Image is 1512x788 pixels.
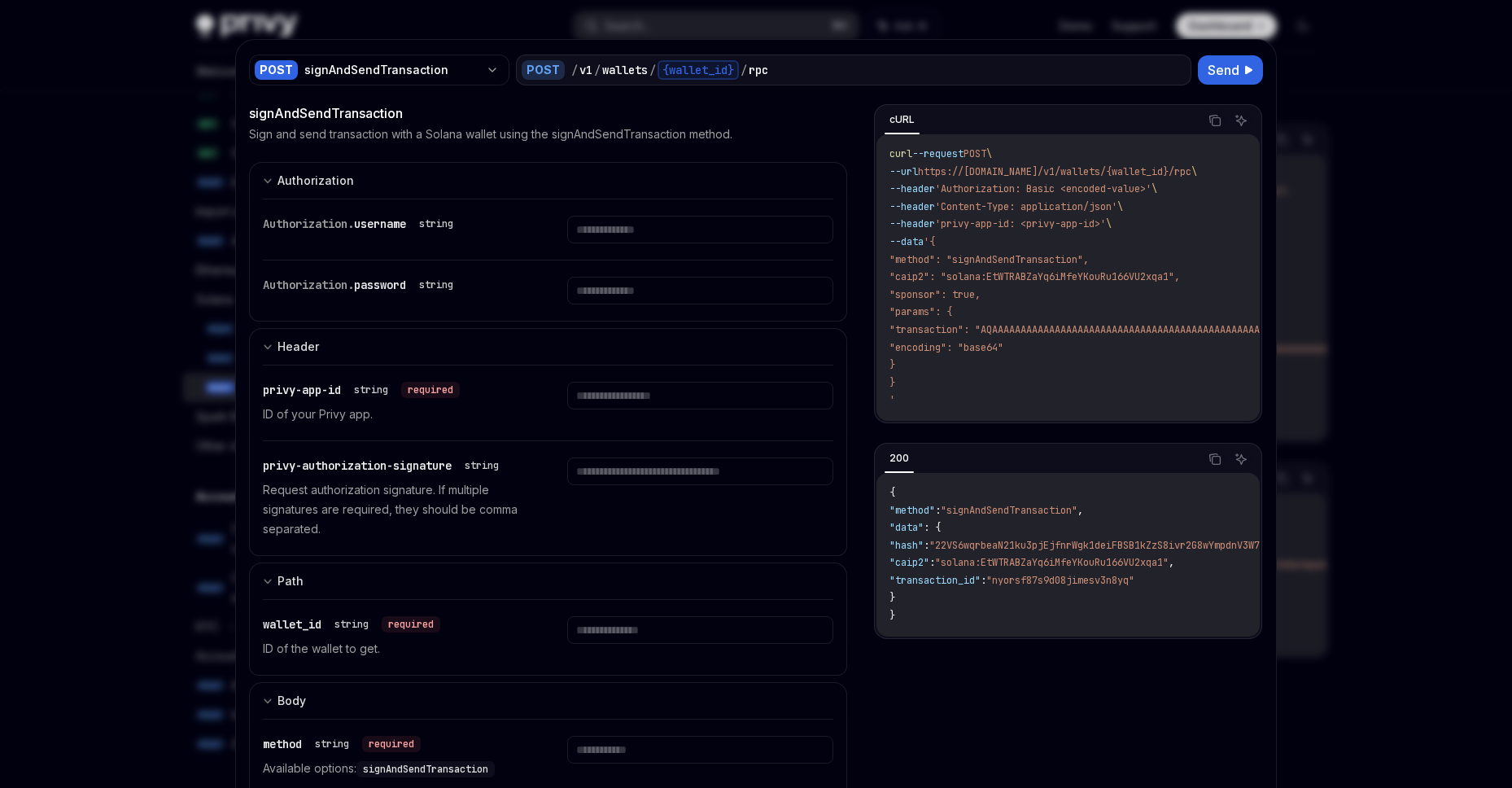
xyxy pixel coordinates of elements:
span: "data" [889,521,924,534]
span: "transaction_id" [889,574,981,587]
div: privy-authorization-signature [263,457,505,474]
div: Body [277,691,306,711]
span: "method": "signAndSendTransaction", [889,253,1089,266]
div: string [419,217,453,230]
span: "caip2" [889,556,929,569]
div: / [594,62,601,78]
div: string [419,278,453,291]
span: privy-app-id [263,383,341,397]
span: "params": { [889,305,952,318]
span: "encoding": "base64" [889,341,1003,354]
span: "signAndSendTransaction" [941,504,1077,517]
span: Authorization. [263,278,354,292]
span: https://[DOMAIN_NAME]/v1/wallets/{wallet_id}/rpc [918,165,1191,178]
div: wallets [602,62,648,78]
span: "22VS6wqrbeaN21ku3pjEjfnrWgk1deiFBSB1kZzS8ivr2G8wYmpdnV3W7oxpjFPGkt5bhvZvK1QBzuCfUPUYYFQq" [929,539,1442,552]
span: "nyorsf87s9d08jimesv3n8yq" [986,574,1134,587]
span: wallet_id [263,617,321,632]
span: "caip2": "solana:EtWTRABZaYq6iMfeYKouRu166VU2xqa1", [889,270,1180,283]
button: Ask AI [1230,449,1252,470]
p: Request authorization signature. If multiple signatures are required, they should be comma separa... [263,480,528,539]
span: \ [986,147,992,160]
span: } [889,376,895,389]
span: --request [912,147,964,160]
span: curl [889,147,912,160]
span: --header [889,200,935,213]
span: "solana:EtWTRABZaYq6iMfeYKouRu166VU2xqa1" [935,556,1169,569]
p: Sign and send transaction with a Solana wallet using the signAndSendTransaction method. [249,126,732,142]
p: ID of your Privy app. [263,405,528,424]
button: POSTsignAndSendTransaction [249,53,509,87]
span: --header [889,217,935,230]
div: required [382,616,440,633]
span: '{ [924,235,935,248]
span: ' [889,393,895,406]
button: Copy the contents from the code block [1204,110,1226,131]
span: : { [924,521,941,534]
span: 'privy-app-id: <privy-app-id>' [935,217,1106,230]
div: / [649,62,656,78]
div: {wallet_id} [658,60,739,80]
span: --data [889,235,924,248]
div: POST [255,60,298,80]
span: password [354,278,406,292]
button: expand input section [249,563,847,599]
span: \ [1191,165,1197,178]
span: "sponsor": true, [889,288,981,301]
span: --url [889,165,918,178]
span: --header [889,182,935,195]
span: , [1169,556,1174,569]
div: signAndSendTransaction [249,103,847,123]
span: \ [1117,200,1123,213]
span: "method" [889,504,935,517]
span: : [981,574,986,587]
div: required [401,382,460,398]
span: } [889,591,895,604]
button: expand input section [249,682,847,719]
span: privy-authorization-signature [263,458,452,473]
div: Authorization.password [263,277,460,293]
span: : [929,556,935,569]
div: signAndSendTransaction [304,62,479,78]
div: string [315,738,349,751]
p: ID of the wallet to get. [263,639,528,659]
div: privy-app-id [263,382,460,398]
span: \ [1151,182,1157,195]
div: method [263,736,421,752]
div: 200 [885,449,914,468]
span: : [935,504,941,517]
span: { [889,486,895,499]
span: Authorization. [263,217,354,231]
span: 'Content-Type: application/json' [935,200,1117,213]
button: expand input section [249,162,847,199]
div: Authorization.username [263,216,460,232]
div: string [334,618,369,631]
div: / [571,62,578,78]
div: / [741,62,747,78]
button: Copy the contents from the code block [1204,449,1226,470]
span: : [924,539,929,552]
button: Send [1198,55,1263,85]
div: string [354,383,388,396]
span: POST [964,147,986,160]
span: } [889,609,895,622]
span: method [263,737,302,751]
div: rpc [749,62,768,78]
div: required [362,736,421,752]
div: v1 [579,62,592,78]
div: Path [277,571,304,591]
span: Send [1208,60,1239,80]
span: 'Authorization: Basic <encoded-value>' [935,182,1151,195]
button: Ask AI [1230,110,1252,131]
div: wallet_id [263,616,440,633]
div: Authorization [277,171,354,190]
span: \ [1106,217,1112,230]
div: POST [522,60,565,80]
p: Available options: [263,759,528,778]
span: "hash" [889,539,924,552]
button: expand input section [249,328,847,365]
span: } [889,358,895,371]
span: , [1077,504,1083,517]
div: cURL [885,110,920,129]
span: username [354,217,406,231]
